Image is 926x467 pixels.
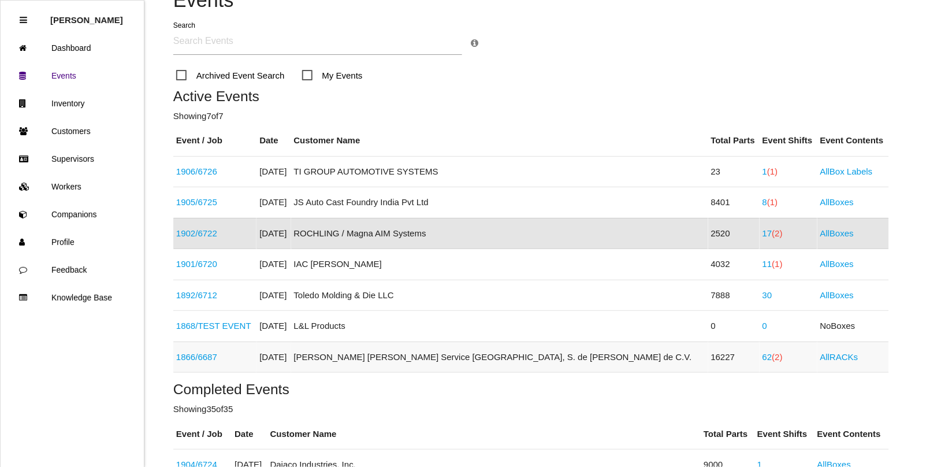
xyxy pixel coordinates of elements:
a: AllBoxes [820,290,854,300]
p: Showing 7 of 7 [173,110,889,123]
div: PJ6B S045A76 AG3JA6 [176,258,254,271]
td: 2520 [708,218,760,249]
div: HJPA0013ACF30 [176,165,254,179]
a: 0 [763,321,767,331]
td: [DATE] [256,311,291,342]
div: TEST EVENT [176,320,254,333]
th: Event Contents [815,419,889,450]
a: AllBoxes [820,259,854,269]
th: Event / Job [173,125,256,156]
a: 17(2) [763,228,783,238]
div: 68425775AD [176,227,254,240]
td: 8401 [708,187,760,218]
span: Archived Event Search [176,68,285,83]
a: 1892/6712 [176,290,217,300]
td: Toledo Molding & Die LLC [291,280,708,311]
a: Supervisors [1,145,144,173]
td: TI GROUP AUTOMOTIVE SYSTEMS [291,156,708,187]
span: (1) [772,259,783,269]
a: Feedback [1,256,144,284]
td: ROCHLING / Magna AIM Systems [291,218,708,249]
a: Customers [1,117,144,145]
p: Showing 35 of 35 [173,403,889,416]
th: Customer Name [267,419,701,450]
p: Rosie Blandino [50,6,123,25]
h5: Completed Events [173,381,889,397]
div: 10301666 [176,196,254,209]
a: AllBoxes [820,197,854,207]
a: Knowledge Base [1,284,144,312]
td: 16227 [708,342,760,373]
a: 1(1) [763,166,778,176]
a: 1906/6726 [176,166,217,176]
td: L&L Products [291,311,708,342]
span: (2) [772,352,783,362]
a: Profile [1,228,144,256]
td: [DATE] [256,280,291,311]
span: (1) [767,197,778,207]
a: AllBoxes [820,228,854,238]
a: AllBox Labels [820,166,873,176]
td: 4032 [708,249,760,280]
a: Dashboard [1,34,144,62]
td: [PERSON_NAME] [PERSON_NAME] Service [GEOGRAPHIC_DATA], S. de [PERSON_NAME] de C.V. [291,342,708,373]
th: Event Shifts [760,125,817,156]
div: 68546289AB (@ Magna AIM) [176,351,254,364]
td: 23 [708,156,760,187]
div: Close [20,6,27,34]
td: No Boxes [817,311,889,342]
a: Events [1,62,144,90]
a: 1902/6722 [176,228,217,238]
td: [DATE] [256,156,291,187]
a: 1866/6687 [176,352,217,362]
span: (1) [767,166,778,176]
td: [DATE] [256,249,291,280]
a: Inventory [1,90,144,117]
a: Companions [1,201,144,228]
a: 1905/6725 [176,197,217,207]
td: [DATE] [256,218,291,249]
td: 7888 [708,280,760,311]
a: Search Info [471,38,478,48]
th: Event Contents [817,125,889,156]
a: Workers [1,173,144,201]
td: JS Auto Cast Foundry India Pvt Ltd [291,187,708,218]
a: 1868/TEST EVENT [176,321,251,331]
th: Total Parts [708,125,760,156]
td: IAC [PERSON_NAME] [291,249,708,280]
td: 0 [708,311,760,342]
a: AllRACKs [820,352,858,362]
th: Customer Name [291,125,708,156]
th: Total Parts [701,419,754,450]
a: 62(2) [763,352,783,362]
label: Search [173,20,195,31]
input: Search Events [173,28,462,55]
h5: Active Events [173,88,889,104]
a: 1901/6720 [176,259,217,269]
div: 68427781AA; 68340793AA [176,289,254,302]
span: My Events [302,68,363,83]
a: 8(1) [763,197,778,207]
td: [DATE] [256,187,291,218]
a: 30 [763,290,772,300]
th: Event Shifts [754,419,815,450]
th: Date [232,419,267,450]
th: Event / Job [173,419,232,450]
span: (2) [772,228,783,238]
td: [DATE] [256,342,291,373]
a: 11(1) [763,259,783,269]
th: Date [256,125,291,156]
